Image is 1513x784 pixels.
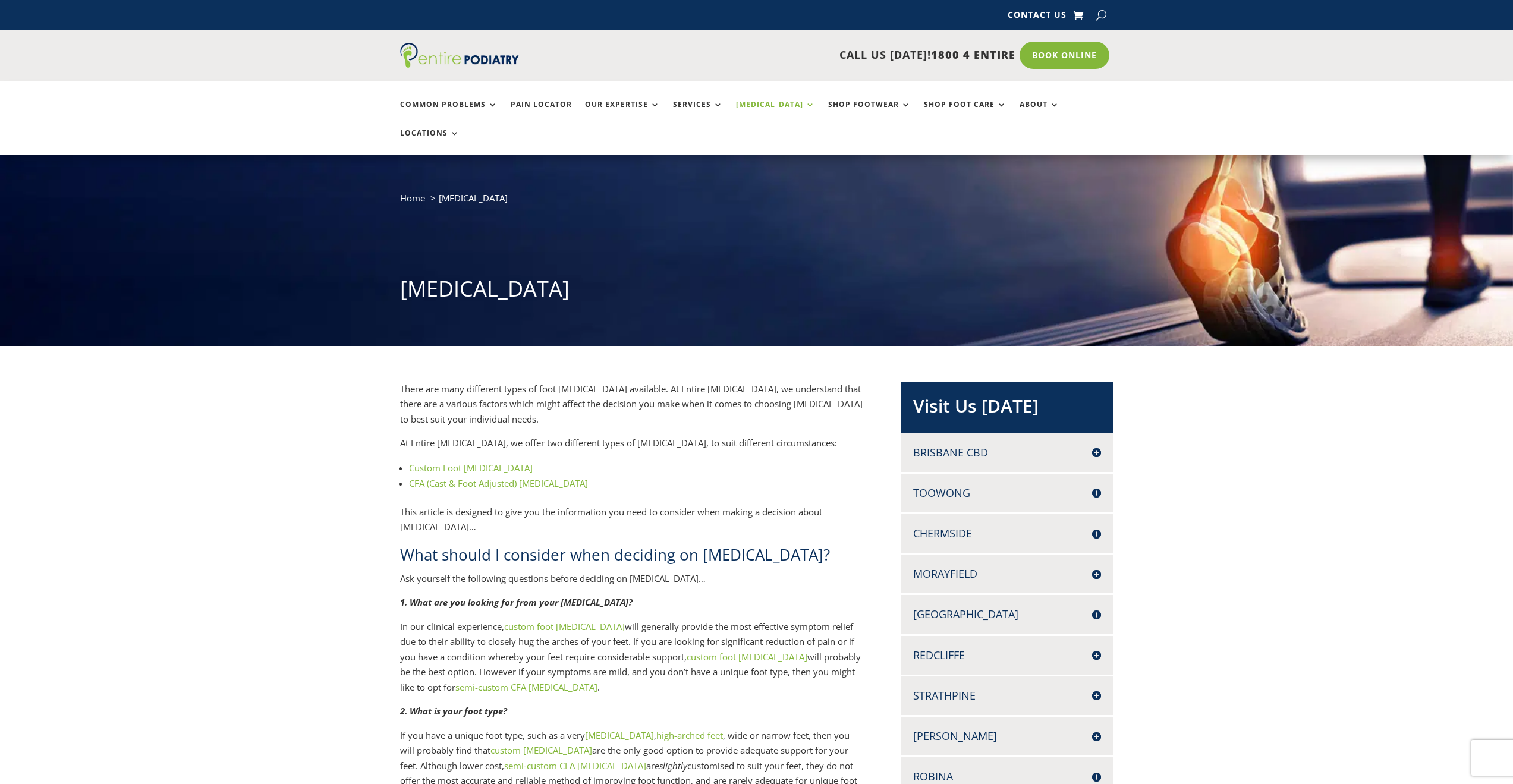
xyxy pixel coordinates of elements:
[913,607,1101,622] h4: [GEOGRAPHIC_DATA]
[504,621,625,632] a: custom foot [MEDICAL_DATA]
[511,100,572,126] a: Pain Locator
[673,100,723,126] a: Services
[504,760,646,772] a: semi-custom CFA [MEDICAL_DATA]
[736,100,815,126] a: [MEDICAL_DATA]
[400,705,507,717] em: 2. What is your foot type?
[490,744,592,756] a: custom [MEDICAL_DATA]
[565,48,1015,63] p: CALL US [DATE]!
[913,566,1101,581] h4: Morayfield
[400,274,1113,310] h1: [MEDICAL_DATA]
[400,436,863,460] p: At Entire [MEDICAL_DATA], we offer two different types of [MEDICAL_DATA], to suit different circu...
[400,596,633,608] em: 1. What are you looking for from your [MEDICAL_DATA]?
[913,526,1101,541] h4: Chermside
[913,393,1101,424] h2: Visit Us [DATE]
[687,651,807,663] a: custom foot [MEDICAL_DATA]
[585,729,654,741] a: [MEDICAL_DATA]
[400,571,863,596] p: Ask yourself the following questions before deciding on [MEDICAL_DATA]…
[656,729,723,741] a: high-arched feet
[400,100,498,126] a: Common Problems
[913,688,1101,703] h4: Strathpine
[913,769,1101,784] h4: Robina
[1020,42,1109,69] a: Book Online
[409,462,533,474] a: Custom Foot [MEDICAL_DATA]
[400,382,863,436] p: There are many different types of foot [MEDICAL_DATA] available. At Entire [MEDICAL_DATA], we und...
[659,760,687,772] em: slightly
[924,100,1006,126] a: Shop Foot Care
[409,477,588,489] a: CFA (Cast & Foot Adjusted) [MEDICAL_DATA]
[913,486,1101,500] h4: Toowong
[400,505,863,544] p: This article is designed to give you the information you need to consider when making a decision ...
[585,100,660,126] a: Our Expertise
[439,192,508,204] span: [MEDICAL_DATA]
[1008,11,1067,24] a: Contact Us
[400,129,460,155] a: Locations
[913,729,1101,744] h4: [PERSON_NAME]
[400,43,519,68] img: logo (1)
[455,681,597,693] a: semi-custom CFA [MEDICAL_DATA]
[400,544,863,571] h2: What should I consider when deciding on [MEDICAL_DATA]?
[931,48,1015,62] span: 1800 4 ENTIRE
[400,190,1113,215] nav: breadcrumb
[913,648,1101,663] h4: Redcliffe
[913,445,1101,460] h4: Brisbane CBD
[828,100,911,126] a: Shop Footwear
[400,192,425,204] a: Home
[1020,100,1059,126] a: About
[400,58,519,70] a: Entire Podiatry
[400,619,863,704] p: In our clinical experience, will generally provide the most effective symptom relief due to their...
